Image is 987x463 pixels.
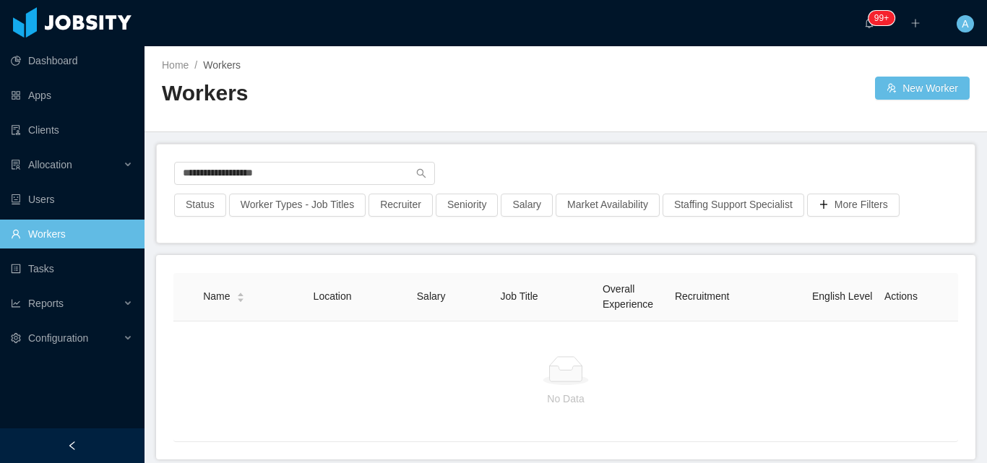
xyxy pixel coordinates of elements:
i: icon: solution [11,160,21,170]
a: icon: userWorkers [11,220,133,248]
button: Recruiter [368,194,433,217]
a: icon: appstoreApps [11,81,133,110]
i: icon: line-chart [11,298,21,308]
i: icon: caret-up [236,291,244,295]
button: Salary [501,194,553,217]
span: Actions [884,290,918,302]
a: icon: pie-chartDashboard [11,46,133,75]
i: icon: bell [864,18,874,28]
span: Salary [417,290,446,302]
div: Sort [236,290,245,300]
i: icon: caret-down [236,296,244,300]
button: Status [174,194,226,217]
span: Overall Experience [603,283,653,310]
a: icon: robotUsers [11,185,133,214]
h2: Workers [162,79,566,108]
a: icon: auditClients [11,116,133,144]
button: icon: plusMore Filters [807,194,900,217]
span: Job Title [500,290,538,302]
span: English Level [812,290,872,302]
button: Worker Types - Job Titles [229,194,366,217]
sup: 158 [869,11,895,25]
button: Seniority [436,194,498,217]
i: icon: setting [11,333,21,343]
span: Configuration [28,332,88,344]
span: Reports [28,298,64,309]
span: Recruitment [675,290,729,302]
a: icon: profileTasks [11,254,133,283]
button: Staffing Support Specialist [663,194,804,217]
button: Market Availability [556,194,660,217]
i: icon: plus [910,18,921,28]
span: Workers [203,59,241,71]
span: Allocation [28,159,72,170]
span: / [194,59,197,71]
span: A [962,15,968,33]
span: Name [203,289,230,304]
p: No Data [185,391,947,407]
span: Location [314,290,352,302]
button: icon: usergroup-addNew Worker [875,77,970,100]
a: Home [162,59,189,71]
i: icon: search [416,168,426,178]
